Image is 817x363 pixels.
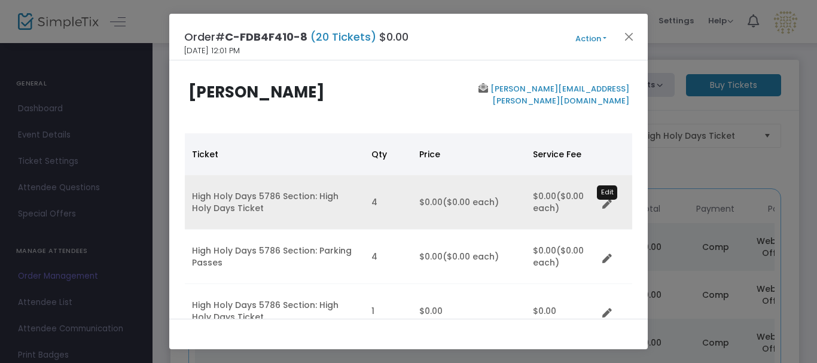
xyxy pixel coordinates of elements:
th: Qty [364,133,412,175]
h4: Order# $0.00 [184,29,408,45]
th: Price [412,133,526,175]
td: High Holy Days 5786 Section: Parking Passes [185,230,364,284]
th: Service Fee [526,133,597,175]
td: High Holy Days 5786 Section: High Holy Days Ticket [185,175,364,230]
td: $0.00 [412,175,526,230]
td: 1 [364,284,412,338]
td: 4 [364,175,412,230]
span: ($0.00 each) [443,196,499,208]
button: Action [555,32,627,45]
span: C-FDB4F410-8 [225,29,307,44]
b: [PERSON_NAME] [188,81,325,103]
th: Ticket [185,133,364,175]
a: [PERSON_NAME][EMAIL_ADDRESS][PERSON_NAME][DOMAIN_NAME] [488,83,629,106]
span: [DATE] 12:01 PM [184,45,240,57]
div: Edit [597,185,617,200]
td: $0.00 [526,284,597,338]
span: (20 Tickets) [307,29,379,44]
td: $0.00 [412,230,526,284]
span: ($0.00 each) [443,251,499,263]
span: ($0.00 each) [533,245,584,269]
td: $0.00 [526,175,597,230]
td: $0.00 [412,284,526,338]
span: ($0.00 each) [533,190,584,214]
button: Close [621,29,637,44]
td: $0.00 [526,230,597,284]
td: 4 [364,230,412,284]
td: High Holy Days 5786 Section: High Holy Days Ticket [185,284,364,338]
